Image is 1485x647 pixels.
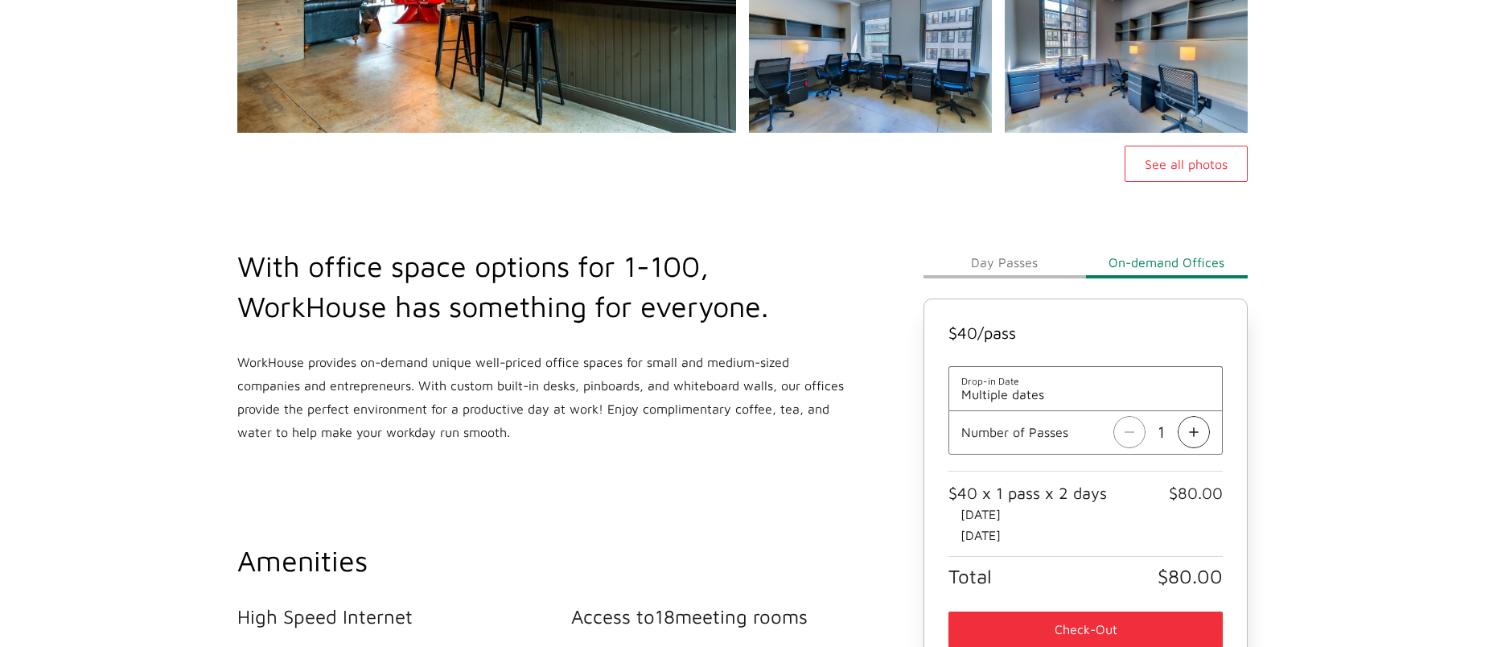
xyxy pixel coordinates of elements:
[1178,416,1210,448] img: Increase seat count
[571,605,905,628] li: Access to 18 meeting rooms
[237,605,571,628] li: High Speed Internet
[961,506,1215,523] li: [DATE]
[961,375,1210,402] button: Drop-in DateMultiple dates
[948,323,1223,342] h4: $ 40 /pass
[1169,484,1223,502] span: $80.00
[1086,246,1248,278] button: On-demand Offices
[1146,416,1178,448] span: 1
[1158,565,1223,587] span: $80.00
[237,246,847,327] h2: With office space options for 1-100, WorkHouse has something for everyone.
[948,484,1107,502] span: $40 x 1 pass x 2 days
[237,541,904,581] h2: Amenities
[948,565,992,587] span: Total
[961,425,1068,439] p: Number of Passes
[961,375,1210,387] span: Drop-in Date
[1125,146,1248,182] button: See all photos
[1113,416,1146,448] img: Decrease seat count
[961,527,1215,544] li: [DATE]
[961,387,1210,402] span: Multiple dates
[923,246,1085,278] button: Day Passes
[237,351,847,444] p: WorkHouse provides on-demand unique well-priced office spaces for small and medium-sized companie...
